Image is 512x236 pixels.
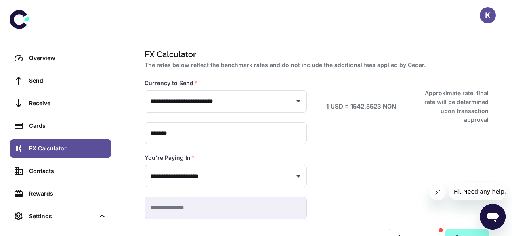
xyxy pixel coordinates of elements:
[29,212,94,221] div: Settings
[10,139,111,158] a: FX Calculator
[29,54,107,63] div: Overview
[480,204,506,230] iframe: Button to launch messaging window
[10,184,111,203] a: Rewards
[10,161,111,181] a: Contacts
[10,207,111,226] div: Settings
[29,76,107,85] div: Send
[430,184,446,200] iframe: Close message
[10,116,111,136] a: Cards
[480,7,496,23] button: K
[29,144,107,153] div: FX Calculator
[449,183,506,200] iframe: Message from company
[29,189,107,198] div: Rewards
[145,154,195,162] label: You're Paying In
[293,96,304,107] button: Open
[415,89,489,124] h6: Approximate rate, final rate will be determined upon transaction approval
[10,48,111,68] a: Overview
[29,121,107,130] div: Cards
[326,102,396,111] h6: 1 USD = 1542.5523 NGN
[29,167,107,175] div: Contacts
[145,79,197,87] label: Currency to Send
[5,6,58,12] span: Hi. Need any help?
[10,94,111,113] a: Receive
[293,171,304,182] button: Open
[145,48,485,61] h1: FX Calculator
[29,99,107,108] div: Receive
[10,71,111,90] a: Send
